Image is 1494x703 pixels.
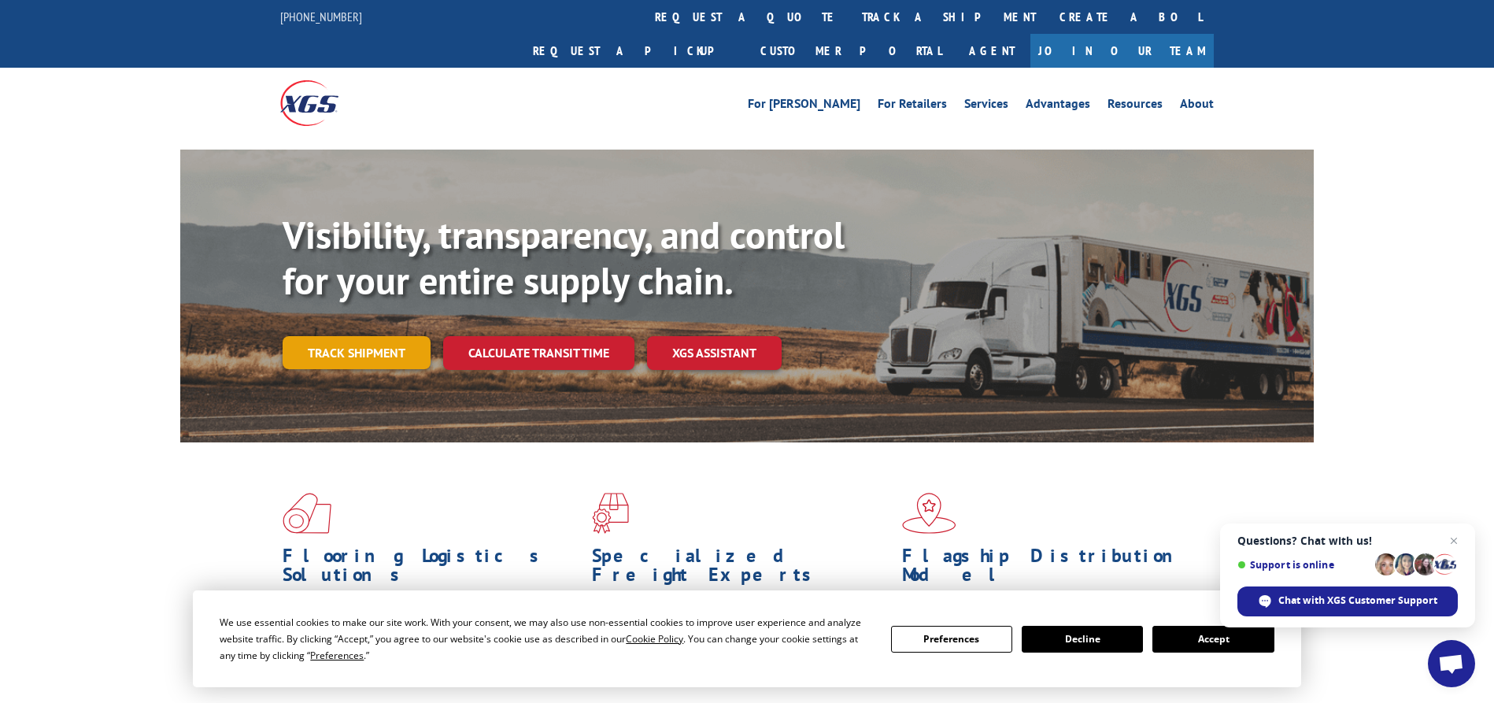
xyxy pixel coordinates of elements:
a: XGS ASSISTANT [647,336,782,370]
a: About [1180,98,1214,115]
a: For Retailers [878,98,947,115]
b: Visibility, transparency, and control for your entire supply chain. [283,210,845,305]
h1: Specialized Freight Experts [592,546,889,592]
a: Join Our Team [1030,34,1214,68]
span: Support is online [1237,559,1370,571]
a: Customer Portal [749,34,953,68]
div: Cookie Consent Prompt [193,590,1301,687]
button: Decline [1022,626,1143,653]
h1: Flooring Logistics Solutions [283,546,580,592]
div: Open chat [1428,640,1475,687]
a: Advantages [1026,98,1090,115]
button: Preferences [891,626,1012,653]
a: [PHONE_NUMBER] [280,9,362,24]
a: Agent [953,34,1030,68]
span: Questions? Chat with us! [1237,535,1458,547]
span: Chat with XGS Customer Support [1278,594,1437,608]
button: Accept [1152,626,1274,653]
span: Preferences [310,649,364,662]
div: Chat with XGS Customer Support [1237,586,1458,616]
a: Track shipment [283,336,431,369]
span: Close chat [1444,531,1463,550]
a: Request a pickup [521,34,749,68]
img: xgs-icon-flagship-distribution-model-red [902,493,956,534]
div: We use essential cookies to make our site work. With your consent, we may also use non-essential ... [220,614,871,664]
a: Resources [1108,98,1163,115]
a: Calculate transit time [443,336,634,370]
img: xgs-icon-focused-on-flooring-red [592,493,629,534]
a: For [PERSON_NAME] [748,98,860,115]
h1: Flagship Distribution Model [902,546,1200,592]
span: Cookie Policy [626,632,683,646]
img: xgs-icon-total-supply-chain-intelligence-red [283,493,331,534]
a: Services [964,98,1008,115]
